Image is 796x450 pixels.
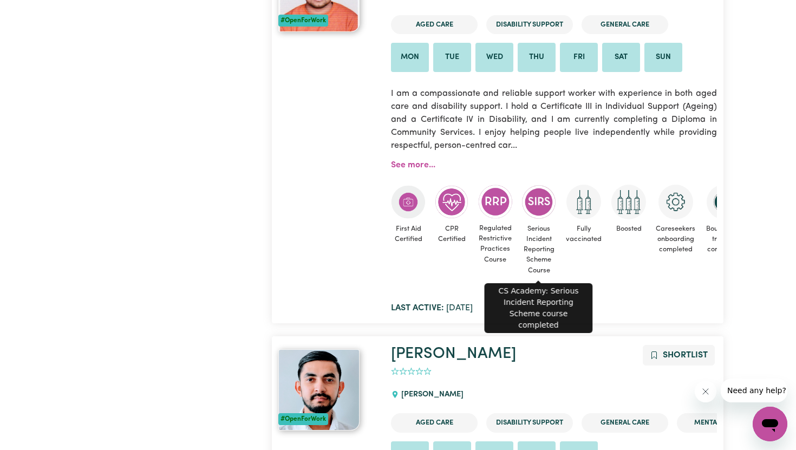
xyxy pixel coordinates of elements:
[582,15,668,34] li: General Care
[582,413,668,432] li: General Care
[391,43,429,72] li: Available on Mon
[391,161,435,169] a: See more...
[643,345,715,366] button: Add to shortlist
[478,219,513,269] span: Regulated Restrictive Practices Course
[611,219,646,238] span: Boosted
[486,15,573,34] li: Disability Support
[485,283,593,333] div: CS Academy: Serious Incident Reporting Scheme course completed
[521,185,556,219] img: CS Academy: Serious Incident Reporting Scheme course completed
[391,366,432,378] div: add rating by typing an integer from 0 to 5 or pressing arrow keys
[721,379,787,402] iframe: Message from company
[434,219,469,249] span: CPR Certified
[391,304,444,312] b: Last active:
[707,185,741,219] img: CS Academy: Boundaries in care and support work course completed
[391,304,473,312] span: [DATE]
[391,219,426,249] span: First Aid Certified
[433,43,471,72] li: Available on Tue
[644,43,682,72] li: Available on Sun
[560,43,598,72] li: Available on Fri
[705,219,743,259] span: Boundaries training completed
[391,15,478,34] li: Aged Care
[521,219,556,280] span: Serious Incident Reporting Scheme Course
[391,346,516,362] a: [PERSON_NAME]
[695,381,716,402] iframe: Close message
[677,413,764,432] li: Mental Health
[278,413,328,425] div: #OpenForWork
[391,380,469,409] div: [PERSON_NAME]
[486,413,573,432] li: Disability Support
[658,185,693,219] img: CS Academy: Careseekers Onboarding course completed
[602,43,640,72] li: Available on Sat
[663,351,708,360] span: Shortlist
[753,407,787,441] iframe: Button to launch messaging window
[278,15,328,27] div: #OpenForWork
[655,219,696,259] span: Careseekers onboarding completed
[518,43,556,72] li: Available on Thu
[278,349,360,431] img: View Bijaya's profile
[278,349,378,431] a: Bijaya#OpenForWork
[611,185,646,219] img: Care and support worker has received booster dose of COVID-19 vaccination
[391,185,426,219] img: Care and support worker has completed First Aid Certification
[391,413,478,432] li: Aged Care
[478,185,513,219] img: CS Academy: Regulated Restrictive Practices course completed
[566,185,601,219] img: Care and support worker has received 2 doses of COVID-19 vaccine
[565,219,603,249] span: Fully vaccinated
[434,185,469,219] img: Care and support worker has completed CPR Certification
[475,43,513,72] li: Available on Wed
[391,81,716,159] p: I am a compassionate and reliable support worker with experience in both aged care and disability...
